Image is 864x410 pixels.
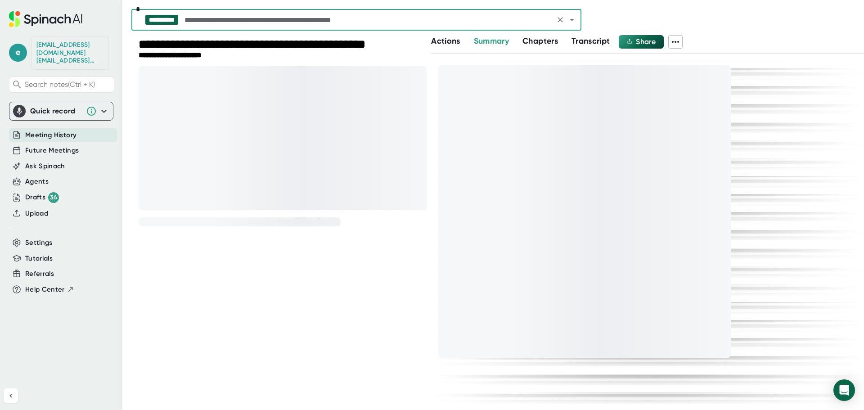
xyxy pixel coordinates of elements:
span: Chapters [522,36,558,46]
div: Open Intercom Messenger [833,379,855,401]
div: Quick record [13,102,109,120]
button: Chapters [522,35,558,47]
div: Quick record [30,107,81,116]
button: Future Meetings [25,145,79,156]
button: Agents [25,176,49,187]
button: Ask Spinach [25,161,65,171]
button: Tutorials [25,253,53,264]
div: edotson@starrez.com edotson@starrez.com [36,41,104,65]
button: Upload [25,208,48,219]
span: Actions [431,36,460,46]
button: Share [619,35,664,49]
span: Share [636,37,656,46]
button: Collapse sidebar [4,388,18,403]
button: Summary [474,35,509,47]
div: Drafts [25,192,59,203]
span: Transcript [571,36,610,46]
button: Clear [554,14,567,26]
span: e [9,44,27,62]
button: Drafts 36 [25,192,59,203]
span: Search notes (Ctrl + K) [25,80,112,89]
button: Meeting History [25,130,76,140]
span: Help Center [25,284,65,295]
span: Summary [474,36,509,46]
button: Actions [431,35,460,47]
button: Open [566,14,578,26]
div: 36 [48,192,59,203]
button: Referrals [25,269,54,279]
button: Help Center [25,284,74,295]
button: Settings [25,238,53,248]
button: Transcript [571,35,610,47]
